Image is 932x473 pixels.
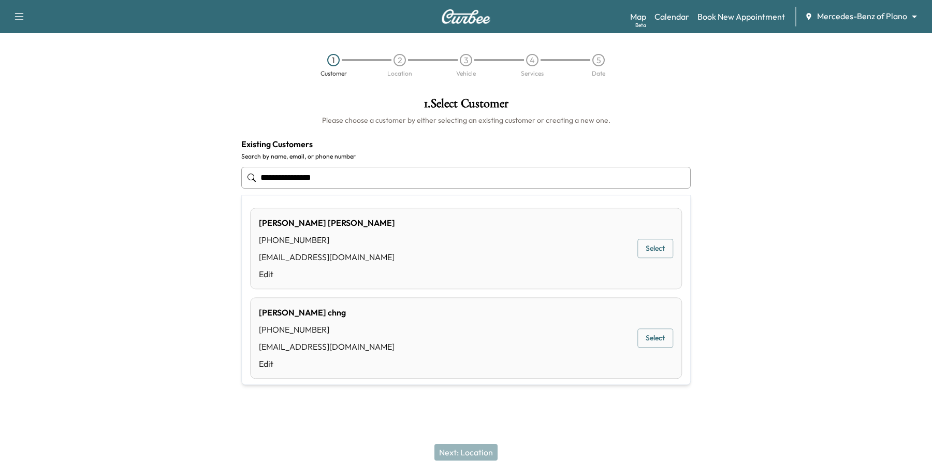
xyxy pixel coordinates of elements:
[635,21,646,29] div: Beta
[441,9,491,24] img: Curbee Logo
[259,306,395,319] div: [PERSON_NAME] chng
[241,138,691,150] h4: Existing Customers
[460,54,472,66] div: 3
[259,323,395,336] div: [PHONE_NUMBER]
[592,54,605,66] div: 5
[817,10,907,22] span: Mercedes-Benz of Plano
[259,217,395,229] div: [PERSON_NAME] [PERSON_NAME]
[387,70,412,77] div: Location
[521,70,544,77] div: Services
[630,10,646,23] a: MapBeta
[241,152,691,161] label: Search by name, email, or phone number
[327,54,340,66] div: 1
[526,54,538,66] div: 4
[259,268,395,280] a: Edit
[654,10,689,23] a: Calendar
[241,115,691,125] h6: Please choose a customer by either selecting an existing customer or creating a new one.
[241,97,691,115] h1: 1 . Select Customer
[259,357,395,370] a: Edit
[259,234,395,246] div: [PHONE_NUMBER]
[456,70,476,77] div: Vehicle
[637,239,673,259] button: Select
[394,54,406,66] div: 2
[592,70,605,77] div: Date
[697,10,785,23] a: Book New Appointment
[637,329,673,348] button: Select
[321,70,347,77] div: Customer
[259,340,395,353] div: [EMAIL_ADDRESS][DOMAIN_NAME]
[259,251,395,263] div: [EMAIL_ADDRESS][DOMAIN_NAME]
